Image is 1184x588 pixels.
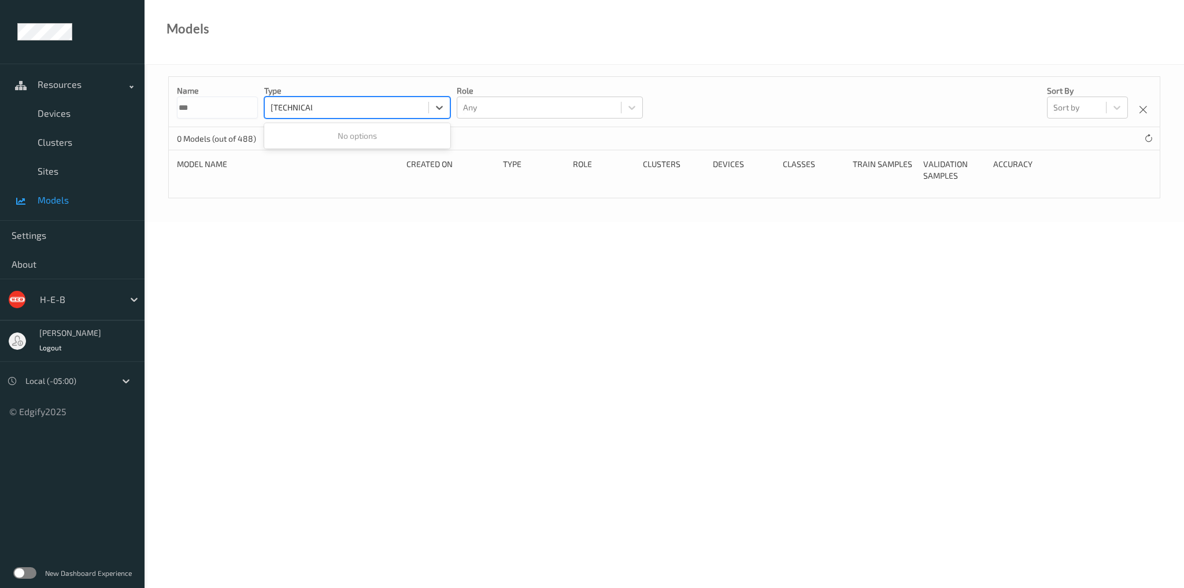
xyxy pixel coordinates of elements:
[853,158,915,182] div: Train Samples
[264,125,450,146] div: No options
[177,133,264,145] p: 0 Models (out of 488)
[406,158,495,182] div: Created On
[643,158,705,182] div: clusters
[457,85,643,97] p: Role
[923,158,985,182] div: Validation Samples
[503,158,565,182] div: Type
[783,158,845,182] div: Classes
[713,158,775,182] div: devices
[177,85,258,97] p: Name
[573,158,635,182] div: Role
[993,158,1055,182] div: Accuracy
[264,85,450,97] p: Type
[177,158,398,182] div: Model Name
[166,23,209,35] div: Models
[1047,85,1128,97] p: Sort by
